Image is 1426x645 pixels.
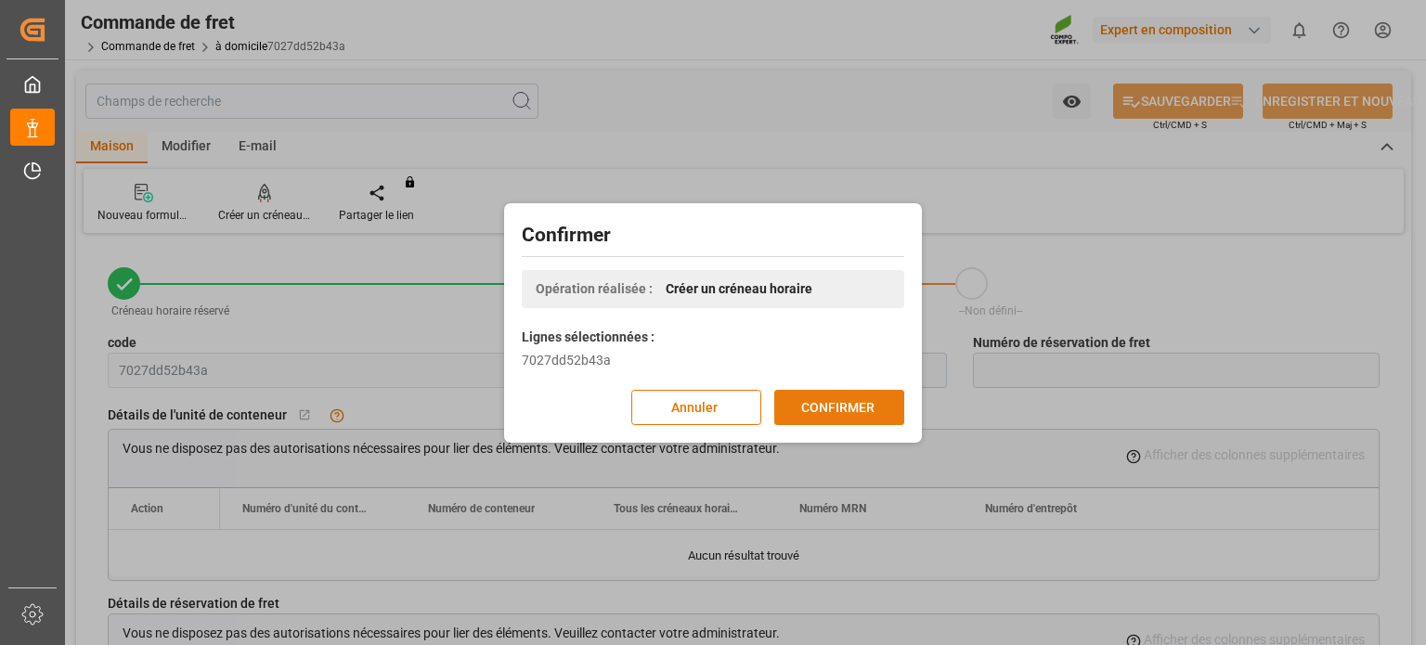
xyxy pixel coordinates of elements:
font: Créer un créneau horaire [666,281,812,296]
button: Annuler [631,390,761,425]
font: Confirmer [522,224,611,246]
font: Opération réalisée : [536,281,653,296]
font: Lignes sélectionnées : [522,329,655,344]
font: Annuler [671,399,718,414]
button: CONFIRMER [774,390,904,425]
font: CONFIRMER [801,399,875,414]
font: 7027dd52b43a [522,353,611,368]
